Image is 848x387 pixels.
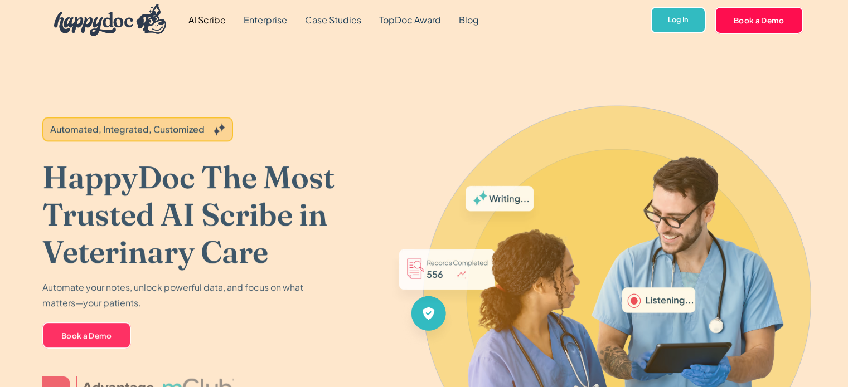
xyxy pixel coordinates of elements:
[715,7,803,33] a: Book a Demo
[214,123,225,135] img: Grey sparkles.
[42,322,131,349] a: Book a Demo
[651,7,706,34] a: Log In
[42,280,310,311] p: Automate your notes, unlock powerful data, and focus on what matters—your patients.
[54,4,167,36] img: HappyDoc Logo: A happy dog with his ear up, listening.
[45,1,167,39] a: home
[42,158,386,271] h1: HappyDoc The Most Trusted AI Scribe in Veterinary Care
[50,123,205,136] div: Automated, Integrated, Customized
